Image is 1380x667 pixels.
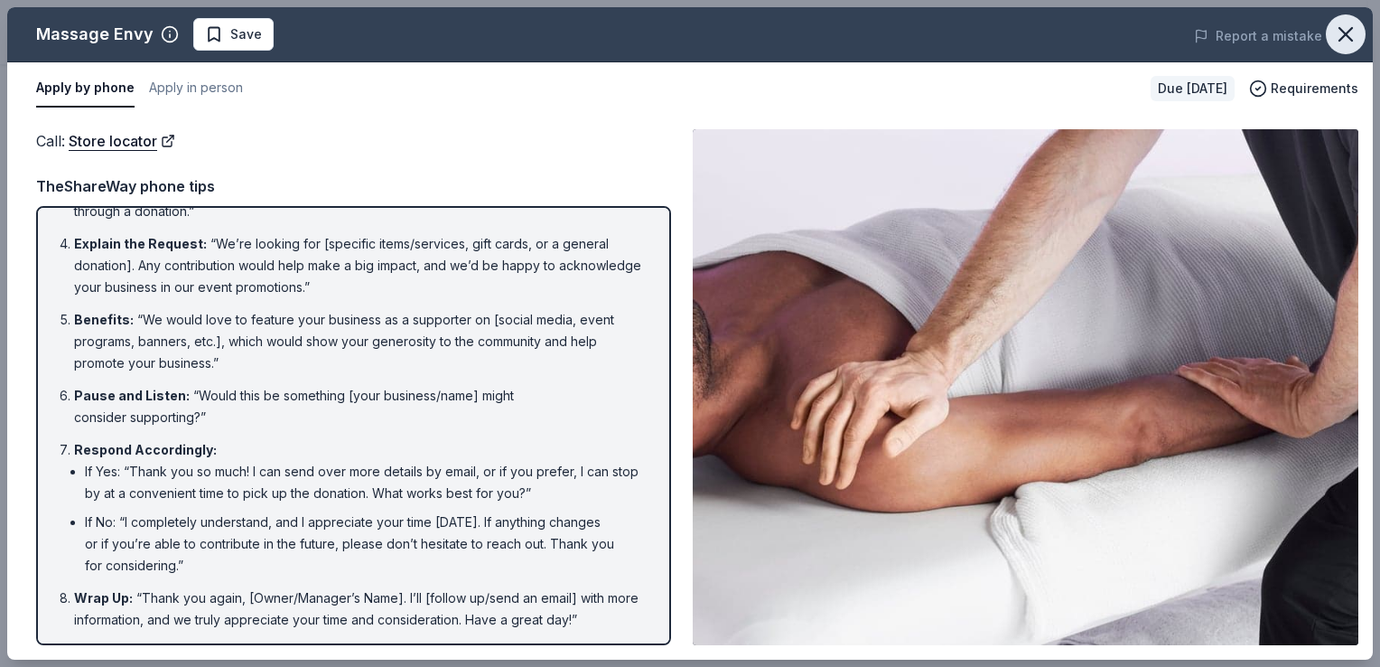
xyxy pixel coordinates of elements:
span: Pause and Listen : [74,388,190,403]
span: Explain the Request : [74,236,207,251]
button: Apply by phone [36,70,135,108]
div: Call : [36,129,671,153]
li: “Thank you again, [Owner/Manager’s Name]. I’ll [follow up/send an email] with more information, a... [74,587,644,631]
span: Benefits : [74,312,134,327]
li: If No: “I completely understand, and I appreciate your time [DATE]. If anything changes or if you... [85,512,644,577]
a: Store locator [69,129,175,153]
span: Wrap Up : [74,590,133,606]
button: Requirements [1249,78,1358,99]
img: Image for Massage Envy [693,129,1358,645]
button: Save [193,18,274,51]
button: Apply in person [149,70,243,108]
li: “We’re looking for [specific items/services, gift cards, or a general donation]. Any contribution... [74,233,644,298]
div: Due [DATE] [1151,76,1235,101]
span: Save [230,23,262,45]
span: Requirements [1271,78,1358,99]
li: If Yes: “Thank you so much! I can send over more details by email, or if you prefer, I can stop b... [85,461,644,504]
span: Respond Accordingly : [74,442,217,457]
div: Massage Envy [36,20,154,49]
li: “Would this be something [your business/name] might consider supporting?” [74,385,644,428]
li: “We would love to feature your business as a supporter on [social media, event programs, banners,... [74,309,644,374]
button: Report a mistake [1194,25,1322,47]
div: TheShareWay phone tips [36,174,671,198]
